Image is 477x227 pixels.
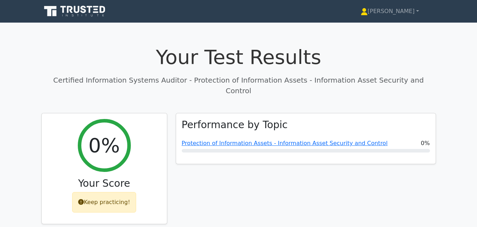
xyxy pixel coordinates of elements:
h2: 0% [88,133,120,157]
p: Certified Information Systems Auditor - Protection of Information Assets - Information Asset Secu... [41,75,436,96]
a: Protection of Information Assets - Information Asset Security and Control [182,140,388,147]
h3: Performance by Topic [182,119,288,131]
span: 0% [421,139,430,148]
h1: Your Test Results [41,45,436,69]
div: Keep practicing! [72,192,136,213]
a: [PERSON_NAME] [344,4,436,18]
h3: Your Score [47,178,161,190]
